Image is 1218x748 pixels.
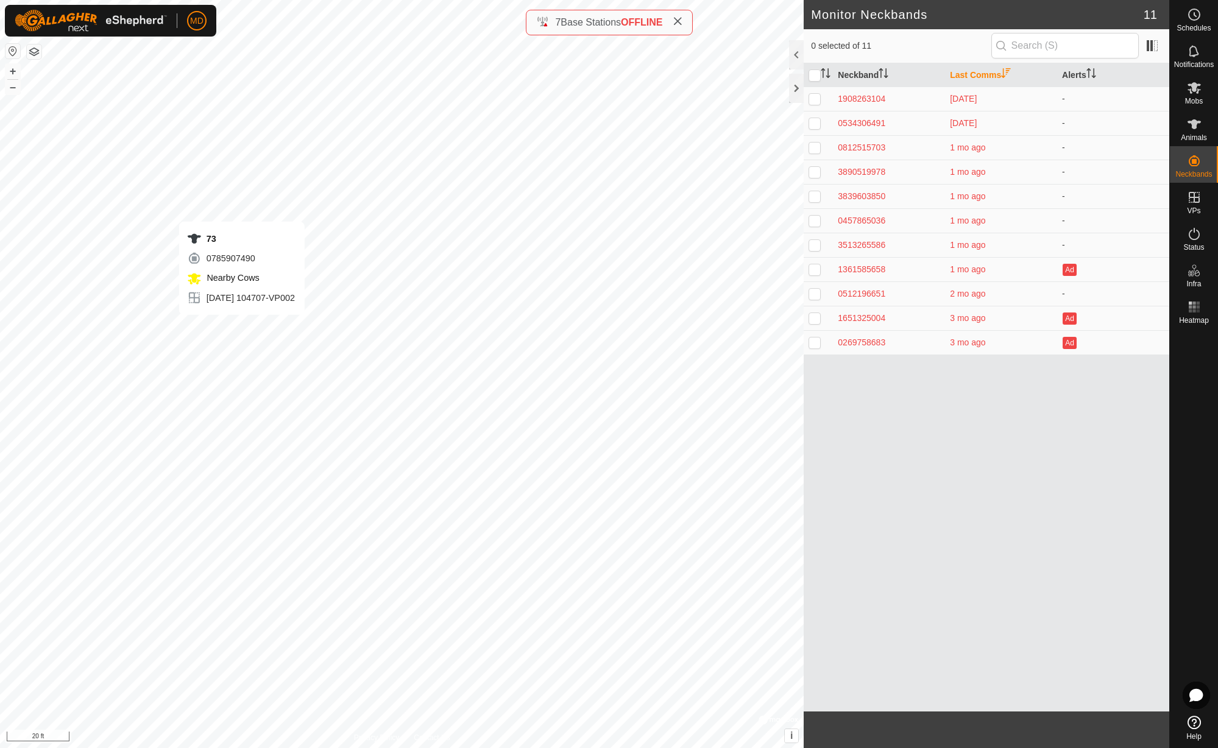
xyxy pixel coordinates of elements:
[621,17,662,27] span: OFFLINE
[950,94,977,104] span: 10 Aug 2025 at 7:21 am
[950,167,985,177] span: 15 Jul 2025 at 8:46 pm
[838,288,940,300] div: 0512196651
[1179,317,1209,324] span: Heatmap
[1057,111,1169,135] td: -
[187,251,295,266] div: 0785907490
[561,17,621,27] span: Base Stations
[950,337,985,347] span: 2 May 2025 at 9:50 am
[1057,281,1169,306] td: -
[5,64,20,79] button: +
[27,44,41,59] button: Map Layers
[838,214,940,227] div: 0457865036
[1063,312,1076,325] button: Ad
[991,33,1139,58] input: Search (S)
[950,216,985,225] span: 8 Jul 2025 at 1:38 pm
[1057,86,1169,111] td: -
[950,118,977,128] span: 3 Aug 2025 at 12:57 pm
[1057,184,1169,208] td: -
[1177,24,1211,32] span: Schedules
[187,291,295,305] div: [DATE] 104707-VP002
[811,7,1143,22] h2: Monitor Neckbands
[838,239,940,252] div: 3513265586
[950,264,985,274] span: 17 Jun 2025 at 8:38 pm
[354,732,400,743] a: Privacy Policy
[838,336,940,349] div: 0269758683
[838,263,940,276] div: 1361585658
[1174,61,1214,68] span: Notifications
[950,313,985,323] span: 3 May 2025 at 12:15 pm
[838,93,940,105] div: 1908263104
[1063,264,1076,276] button: Ad
[414,732,450,743] a: Contact Us
[5,44,20,58] button: Reset Map
[1175,171,1212,178] span: Neckbands
[1063,337,1076,349] button: Ad
[1144,5,1157,24] span: 11
[879,70,888,80] p-sorticon: Activate to sort
[950,191,985,201] span: 14 Jul 2025 at 7:07 pm
[950,143,985,152] span: 16 Jul 2025 at 3:36 pm
[838,190,940,203] div: 3839603850
[838,312,940,325] div: 1651325004
[838,117,940,130] div: 0534306491
[1057,208,1169,233] td: -
[204,273,260,283] span: Nearby Cows
[838,166,940,178] div: 3890519978
[811,40,991,52] span: 0 selected of 11
[1057,233,1169,257] td: -
[785,729,798,743] button: i
[1057,135,1169,160] td: -
[945,63,1057,87] th: Last Comms
[838,141,940,154] div: 0812515703
[1001,70,1011,80] p-sorticon: Activate to sort
[833,63,945,87] th: Neckband
[1186,280,1201,288] span: Infra
[821,70,830,80] p-sorticon: Activate to sort
[1170,711,1218,745] a: Help
[1183,244,1204,251] span: Status
[950,240,985,250] span: 2 Jul 2025 at 7:58 am
[15,10,167,32] img: Gallagher Logo
[187,231,295,246] div: 73
[190,15,204,27] span: MD
[1086,70,1096,80] p-sorticon: Activate to sort
[1187,207,1200,214] span: VPs
[1057,63,1169,87] th: Alerts
[790,730,793,741] span: i
[1181,134,1207,141] span: Animals
[5,80,20,94] button: –
[1186,733,1202,740] span: Help
[555,17,561,27] span: 7
[950,289,985,298] span: 17 Jun 2025 at 11:29 am
[1185,97,1203,105] span: Mobs
[1057,160,1169,184] td: -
